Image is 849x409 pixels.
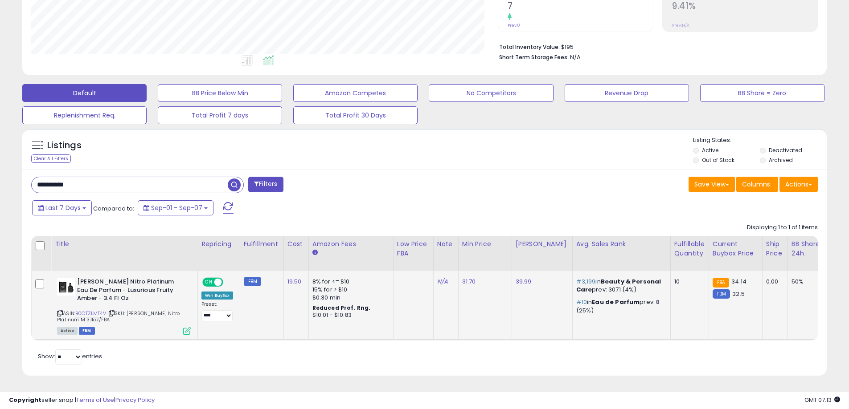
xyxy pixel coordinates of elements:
div: Fulfillment [244,239,280,249]
button: Replenishment Req. [22,106,147,124]
span: Show: entries [38,352,102,360]
div: [PERSON_NAME] [516,239,569,249]
div: Ship Price [766,239,784,258]
button: Save View [689,177,735,192]
b: Short Term Storage Fees: [499,53,569,61]
h2: 7 [508,1,653,13]
label: Archived [769,156,793,164]
div: Fulfillable Quantity [674,239,705,258]
span: Columns [742,180,770,189]
b: Reduced Prof. Rng. [312,304,371,312]
label: Active [702,146,718,154]
div: 0.00 [766,278,781,286]
a: 39.99 [516,277,532,286]
button: Amazon Competes [293,84,418,102]
a: Privacy Policy [115,396,155,404]
small: Prev: N/A [672,23,689,28]
span: | SKU: [PERSON_NAME] Nitro Platinum M 3.4oz/FBA [57,310,180,323]
button: BB Share = Zero [700,84,824,102]
div: Amazon Fees [312,239,390,249]
div: 50% [792,278,821,286]
span: Sep-01 - Sep-07 [151,203,202,212]
div: 8% for <= $10 [312,278,386,286]
button: BB Price Below Min [158,84,282,102]
small: Amazon Fees. [312,249,318,257]
span: Beauty & Personal Care [576,277,661,294]
span: OFF [222,279,236,286]
small: FBM [713,289,730,299]
span: 34.14 [731,277,746,286]
button: Actions [779,177,818,192]
a: B0CTZLMT4V [75,310,106,317]
button: Default [22,84,147,102]
div: Min Price [462,239,508,249]
li: $195 [499,41,811,52]
strong: Copyright [9,396,41,404]
span: #10 [576,298,587,306]
span: Eau de Parfum [592,298,640,306]
button: Revenue Drop [565,84,689,102]
div: ASIN: [57,278,191,334]
span: Compared to: [93,204,134,213]
a: 19.50 [287,277,302,286]
div: Title [55,239,194,249]
div: Cost [287,239,305,249]
div: Note [437,239,455,249]
div: Displaying 1 to 1 of 1 items [747,223,818,232]
div: Clear All Filters [31,154,71,163]
button: Total Profit 7 days [158,106,282,124]
span: FBM [79,327,95,335]
img: 31Ja5-m7bCL._SL40_.jpg [57,278,75,296]
h2: 9.41% [672,1,817,13]
label: Deactivated [769,146,802,154]
small: FBA [713,278,729,288]
button: Filters [248,177,283,192]
span: 32.5 [732,290,745,298]
p: in prev: 8 (25%) [576,298,664,314]
span: 2025-09-16 07:13 GMT [804,396,840,404]
span: N/A [570,53,581,61]
h5: Listings [47,139,82,152]
span: Last 7 Days [45,203,81,212]
small: FBM [244,277,261,286]
div: BB Share 24h. [792,239,824,258]
b: [PERSON_NAME] Nitro Platinum Eau De Parfum - Luxurious Fruity Amber - 3.4 Fl Oz [77,278,185,305]
div: Current Buybox Price [713,239,759,258]
div: seller snap | | [9,396,155,405]
div: 15% for > $10 [312,286,386,294]
button: No Competitors [429,84,553,102]
div: Win BuyBox [201,292,233,300]
small: Prev: 0 [508,23,520,28]
span: ON [203,279,214,286]
b: Total Inventory Value: [499,43,560,51]
div: Repricing [201,239,236,249]
a: Terms of Use [76,396,114,404]
label: Out of Stock [702,156,734,164]
div: 10 [674,278,702,286]
button: Sep-01 - Sep-07 [138,200,213,215]
a: N/A [437,277,448,286]
button: Total Profit 30 Days [293,106,418,124]
button: Columns [736,177,778,192]
div: $10.01 - $10.83 [312,312,386,319]
span: #3,199 [576,277,596,286]
a: 31.70 [462,277,476,286]
p: Listing States: [693,136,827,145]
div: $0.30 min [312,294,386,302]
p: in prev: 3071 (4%) [576,278,664,294]
div: Low Price FBA [397,239,430,258]
button: Last 7 Days [32,200,92,215]
div: Preset: [201,301,233,321]
span: All listings currently available for purchase on Amazon [57,327,78,335]
div: Avg. Sales Rank [576,239,667,249]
